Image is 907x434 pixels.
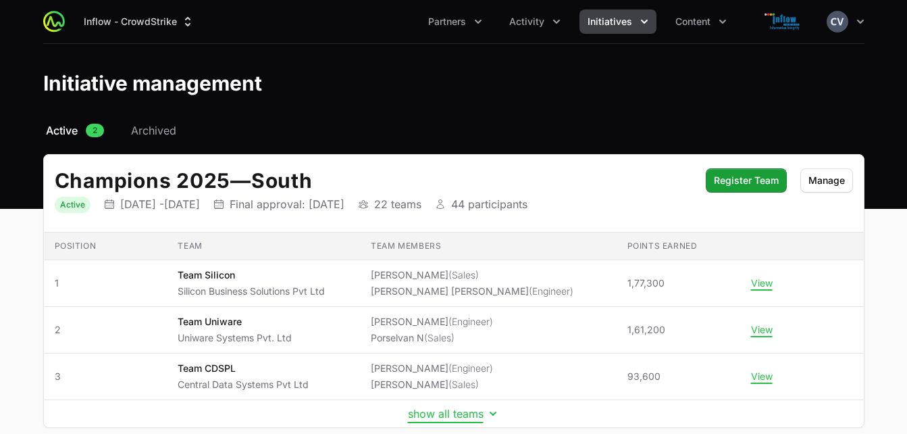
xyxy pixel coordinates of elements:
[360,233,617,260] th: Team members
[617,233,740,260] th: Points earned
[420,9,490,34] button: Partners
[65,9,735,34] div: Main navigation
[579,9,656,34] button: Initiatives
[751,8,816,35] img: Inflow
[408,407,500,420] button: show all teams
[714,172,779,189] span: Register Team
[371,315,493,329] li: [PERSON_NAME]
[371,378,493,391] li: [PERSON_NAME]
[371,331,493,345] li: Porselvan N
[178,285,325,298] p: Silicon Business Solutions Pvt Ltd
[827,11,848,32] img: Chandrashekhar V
[667,9,735,34] button: Content
[55,168,692,193] h2: Champions 2025 South
[43,71,262,95] h1: Initiative management
[128,122,179,139] a: Archived
[44,233,167,260] th: Position
[424,332,455,343] span: (Sales)
[178,378,309,391] p: Central Data Systems Pvt Ltd
[371,268,573,282] li: [PERSON_NAME]
[808,172,845,189] span: Manage
[675,15,710,28] span: Content
[230,168,251,193] span: —
[46,122,78,139] span: Active
[86,124,104,137] span: 2
[509,15,544,28] span: Activity
[451,197,527,211] p: 44 participants
[55,323,157,337] span: 2
[448,379,479,390] span: (Sales)
[178,268,325,282] p: Team Silicon
[76,9,203,34] button: Inflow - CrowdStrike
[230,197,344,211] p: Final approval: [DATE]
[706,168,787,193] button: Register Team
[76,9,203,34] div: Supplier switch menu
[751,277,773,289] button: View
[800,168,853,193] button: Manage
[131,122,176,139] span: Archived
[428,15,466,28] span: Partners
[43,11,65,32] img: ActivitySource
[374,197,421,211] p: 22 teams
[501,9,569,34] button: Activity
[167,233,360,260] th: Team
[43,122,864,139] nav: Initiative activity log navigation
[120,197,200,211] p: [DATE] - [DATE]
[371,285,573,298] li: [PERSON_NAME] [PERSON_NAME]
[178,362,309,375] p: Team CDSPL
[178,315,292,329] p: Team Uniware
[55,370,157,383] span: 3
[448,362,493,374] span: (Engineer)
[529,285,573,297] span: (Engineer)
[667,9,735,34] div: Content menu
[579,9,656,34] div: Initiatives menu
[43,122,107,139] a: Active2
[627,370,660,383] span: 93,600
[751,324,773,336] button: View
[420,9,490,34] div: Partners menu
[448,316,493,327] span: (Engineer)
[751,370,773,383] button: View
[501,9,569,34] div: Activity menu
[627,276,665,290] span: 1,77,300
[55,276,157,290] span: 1
[371,362,493,375] li: [PERSON_NAME]
[627,323,665,337] span: 1,61,200
[588,15,632,28] span: Initiatives
[448,269,479,281] span: (Sales)
[178,331,292,345] p: Uniware Systems Pvt. Ltd
[43,154,864,428] div: Initiative details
